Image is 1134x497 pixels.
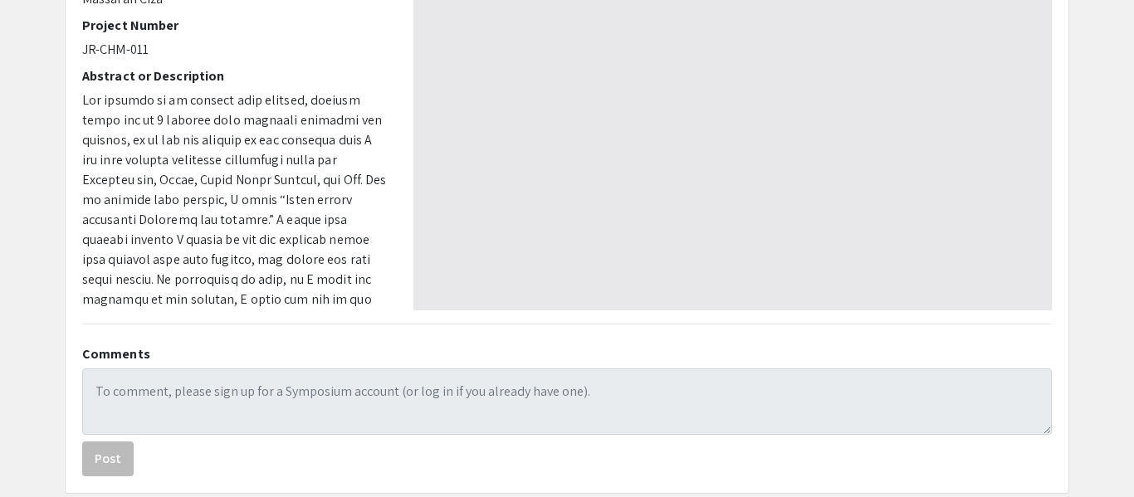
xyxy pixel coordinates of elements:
[82,441,134,476] button: Post
[82,17,389,33] h2: Project Number
[82,346,1052,362] h2: Comments
[82,40,389,60] p: JR-CHM-011
[82,68,389,84] h2: Abstract or Description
